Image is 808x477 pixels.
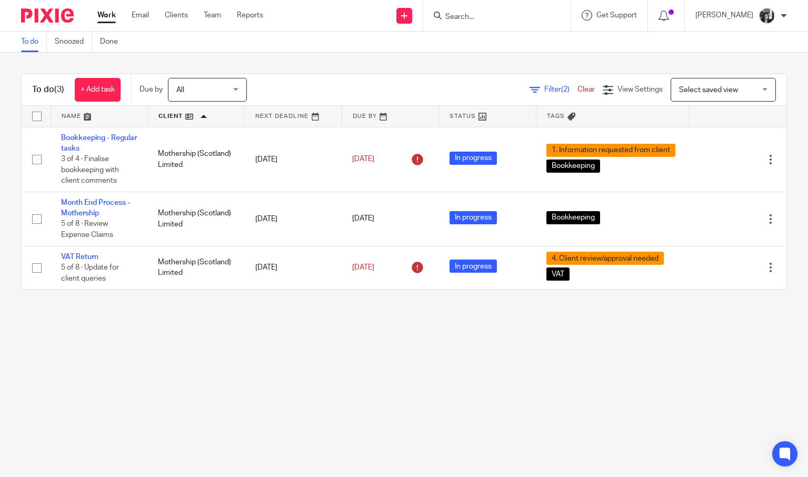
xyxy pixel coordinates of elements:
span: (2) [561,86,570,93]
a: Reports [237,10,263,21]
span: Filter [544,86,577,93]
a: Team [204,10,221,21]
span: Bookkeeping [546,160,600,173]
a: Bookkeeping - Regular tasks [61,134,137,152]
span: 1. Information requested from client [546,144,675,157]
p: Due by [139,84,163,95]
span: [DATE] [352,215,374,223]
td: Mothership (Scotland) Limited [147,246,244,289]
a: Month End Process - Mothership [61,199,130,217]
span: [DATE] [352,155,374,163]
span: [DATE] [352,264,374,271]
a: Work [97,10,116,21]
a: VAT Return [61,253,98,261]
span: 5 of 8 · Update for client queries [61,264,119,282]
span: Select saved view [679,86,738,94]
a: Email [132,10,149,21]
span: (3) [54,85,64,94]
span: In progress [450,152,497,165]
img: IMG_7103.jpg [759,7,775,24]
td: [DATE] [245,127,342,192]
span: All [176,86,184,94]
span: View Settings [617,86,663,93]
span: VAT [546,267,570,281]
a: Clear [577,86,595,93]
span: Tags [547,113,565,119]
span: 4. Client review/approval needed [546,252,664,265]
input: Search [444,13,539,22]
span: 3 of 4 · Finalise bookkeeping with client comments [61,155,119,184]
span: Get Support [596,12,637,19]
td: Mothership (Scotland) Limited [147,127,244,192]
span: In progress [450,260,497,273]
a: Done [100,32,126,52]
img: Pixie [21,8,74,23]
span: 5 of 8 · Review Expense Claims [61,221,113,239]
a: Snoozed [55,32,92,52]
p: [PERSON_NAME] [695,10,753,21]
a: + Add task [75,78,121,102]
h1: To do [32,84,64,95]
span: Bookkeeping [546,211,600,224]
td: Mothership (Scotland) Limited [147,192,244,246]
span: In progress [450,211,497,224]
a: Clients [165,10,188,21]
a: To do [21,32,47,52]
td: [DATE] [245,246,342,289]
td: [DATE] [245,192,342,246]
